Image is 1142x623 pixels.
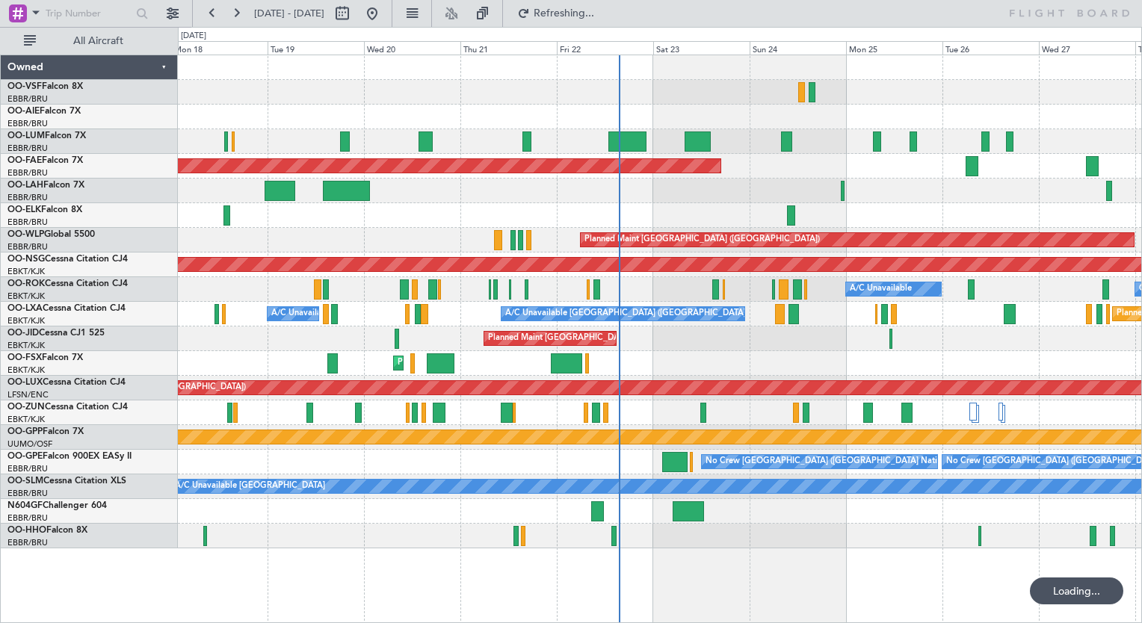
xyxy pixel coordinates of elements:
[7,107,81,116] a: OO-AIEFalcon 7X
[7,463,48,474] a: EBBR/BRU
[7,427,43,436] span: OO-GPP
[398,352,572,374] div: Planned Maint Kortrijk-[GEOGRAPHIC_DATA]
[7,501,43,510] span: N604GF
[39,36,158,46] span: All Aircraft
[7,526,87,535] a: OO-HHOFalcon 8X
[7,143,48,154] a: EBBR/BRU
[7,315,45,326] a: EBKT/KJK
[7,167,48,179] a: EBBR/BRU
[7,340,45,351] a: EBKT/KJK
[850,278,912,300] div: A/C Unavailable
[7,452,43,461] span: OO-GPE
[7,181,43,190] span: OO-LAH
[7,304,43,313] span: OO-LXA
[7,217,48,228] a: EBBR/BRU
[7,353,83,362] a: OO-FSXFalcon 7X
[750,41,846,55] div: Sun 24
[7,279,45,288] span: OO-ROK
[7,477,126,486] a: OO-SLMCessna Citation XLS
[7,378,126,387] a: OO-LUXCessna Citation CJ4
[254,7,324,20] span: [DATE] - [DATE]
[7,82,83,91] a: OO-VSFFalcon 8X
[7,156,83,165] a: OO-FAEFalcon 7X
[7,205,82,214] a: OO-ELKFalcon 8X
[488,327,723,350] div: Planned Maint [GEOGRAPHIC_DATA] ([GEOGRAPHIC_DATA])
[533,8,596,19] span: Refreshing...
[7,353,42,362] span: OO-FSX
[7,181,84,190] a: OO-LAHFalcon 7X
[7,241,48,252] a: EBBR/BRU
[7,255,45,264] span: OO-NSG
[7,304,126,313] a: OO-LXACessna Citation CJ4
[846,41,942,55] div: Mon 25
[171,41,268,55] div: Mon 18
[7,131,86,140] a: OO-LUMFalcon 7X
[505,303,783,325] div: A/C Unavailable [GEOGRAPHIC_DATA] ([GEOGRAPHIC_DATA] National)
[557,41,653,55] div: Fri 22
[175,475,325,498] div: A/C Unavailable [GEOGRAPHIC_DATA]
[7,378,43,387] span: OO-LUX
[7,329,39,338] span: OO-JID
[7,82,42,91] span: OO-VSF
[271,303,549,325] div: A/C Unavailable [GEOGRAPHIC_DATA] ([GEOGRAPHIC_DATA] National)
[460,41,557,55] div: Thu 21
[510,1,600,25] button: Refreshing...
[7,255,128,264] a: OO-NSGCessna Citation CJ4
[7,329,105,338] a: OO-JIDCessna CJ1 525
[7,93,48,105] a: EBBR/BRU
[7,403,128,412] a: OO-ZUNCessna Citation CJ4
[7,477,43,486] span: OO-SLM
[584,229,820,251] div: Planned Maint [GEOGRAPHIC_DATA] ([GEOGRAPHIC_DATA])
[7,526,46,535] span: OO-HHO
[7,414,45,425] a: EBKT/KJK
[7,192,48,203] a: EBBR/BRU
[942,41,1039,55] div: Tue 26
[706,450,956,473] div: No Crew [GEOGRAPHIC_DATA] ([GEOGRAPHIC_DATA] National)
[7,537,48,548] a: EBBR/BRU
[7,279,128,288] a: OO-ROKCessna Citation CJ4
[653,41,750,55] div: Sat 23
[7,230,95,239] a: OO-WLPGlobal 5500
[7,107,40,116] span: OO-AIE
[7,403,45,412] span: OO-ZUN
[7,118,48,129] a: EBBR/BRU
[7,266,45,277] a: EBKT/KJK
[7,501,107,510] a: N604GFChallenger 604
[7,291,45,302] a: EBKT/KJK
[46,2,132,25] input: Trip Number
[364,41,460,55] div: Wed 20
[7,427,84,436] a: OO-GPPFalcon 7X
[181,30,206,43] div: [DATE]
[7,438,52,450] a: UUMO/OSF
[7,230,44,239] span: OO-WLP
[7,131,45,140] span: OO-LUM
[268,41,364,55] div: Tue 19
[7,512,48,524] a: EBBR/BRU
[7,156,42,165] span: OO-FAE
[7,488,48,499] a: EBBR/BRU
[7,365,45,376] a: EBKT/KJK
[16,29,162,53] button: All Aircraft
[7,205,41,214] span: OO-ELK
[1030,577,1123,604] div: Loading...
[1039,41,1135,55] div: Wed 27
[7,452,132,461] a: OO-GPEFalcon 900EX EASy II
[7,389,49,400] a: LFSN/ENC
